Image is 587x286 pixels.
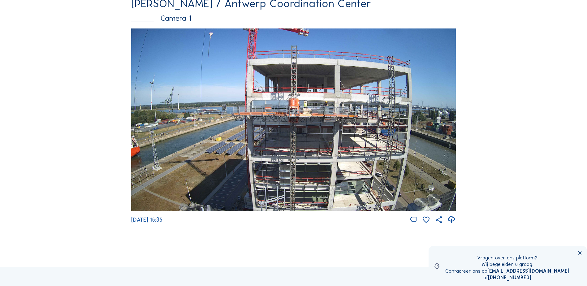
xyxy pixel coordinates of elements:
span: [DATE] 15:35 [131,216,162,223]
div: Vragen over ons platform? [445,254,569,261]
img: operator [434,254,439,277]
img: Image [131,28,456,211]
div: Wij begeleiden u graag. [445,261,569,267]
div: Camera 1 [131,14,456,22]
div: of [445,274,569,281]
a: [PHONE_NUMBER] [488,275,531,280]
a: [EMAIL_ADDRESS][DOMAIN_NAME] [487,268,569,274]
div: Contacteer ons op [445,268,569,274]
